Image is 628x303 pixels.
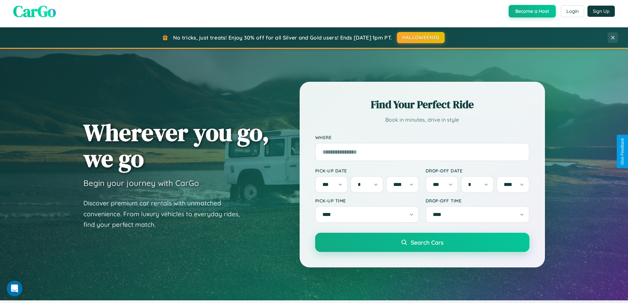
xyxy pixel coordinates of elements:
button: Search Cars [315,233,529,252]
span: Search Cars [411,239,443,246]
h3: Begin your journey with CarGo [83,178,199,188]
label: Drop-off Date [426,168,529,173]
label: Drop-off Time [426,198,529,203]
button: Login [561,5,584,17]
p: Book in minutes, drive in style [315,115,529,125]
button: Sign Up [587,6,615,17]
label: Pick-up Date [315,168,419,173]
h1: Wherever you go, we go [83,119,269,171]
p: Discover premium car rentals with unmatched convenience. From luxury vehicles to everyday rides, ... [83,198,248,230]
iframe: Intercom live chat [7,281,22,296]
button: HALLOWEEN30 [397,32,445,43]
div: Give Feedback [620,138,625,165]
span: No tricks, just treats! Enjoy 30% off for all Silver and Gold users! Ends [DATE] 1pm PT. [173,34,392,41]
button: Become a Host [509,5,556,17]
span: CarGo [13,0,56,22]
label: Pick-up Time [315,198,419,203]
h2: Find Your Perfect Ride [315,97,529,112]
label: Where [315,135,529,140]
